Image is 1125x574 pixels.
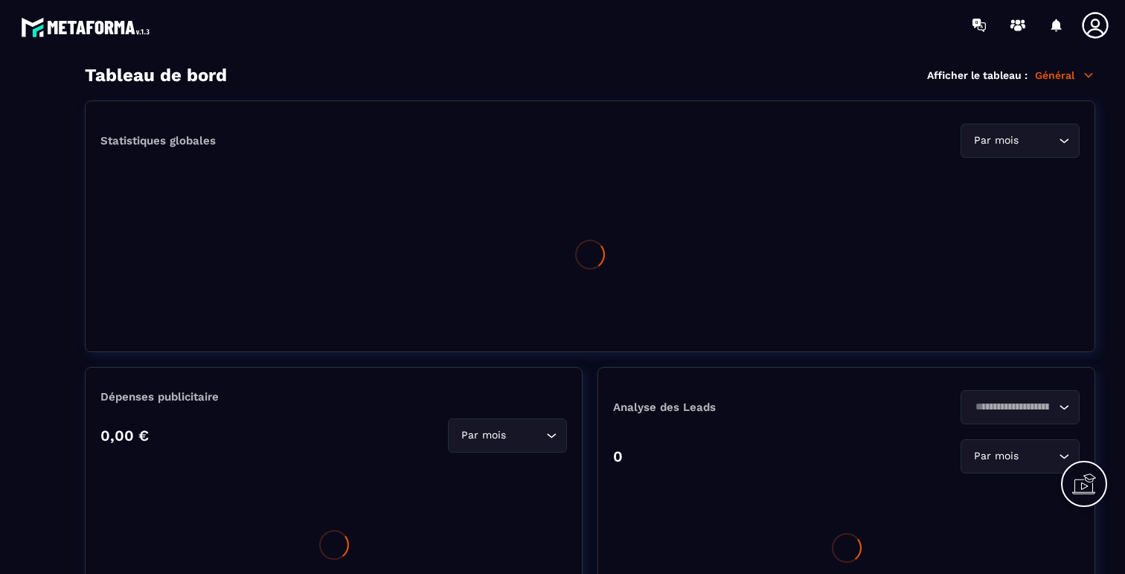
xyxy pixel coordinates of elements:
[509,427,542,444] input: Search for option
[21,13,155,41] img: logo
[1035,68,1095,82] p: Général
[448,418,567,453] div: Search for option
[927,69,1028,81] p: Afficher le tableau :
[85,65,227,86] h3: Tableau de bord
[100,134,216,147] p: Statistiques globales
[970,133,1022,149] span: Par mois
[970,448,1022,465] span: Par mois
[961,439,1080,473] div: Search for option
[100,390,567,404] p: Dépenses publicitaire
[613,401,847,414] p: Analyse des Leads
[961,390,1080,424] div: Search for option
[1022,448,1055,465] input: Search for option
[970,399,1055,415] input: Search for option
[100,427,149,444] p: 0,00 €
[613,447,623,465] p: 0
[1022,133,1055,149] input: Search for option
[458,427,509,444] span: Par mois
[961,124,1080,158] div: Search for option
